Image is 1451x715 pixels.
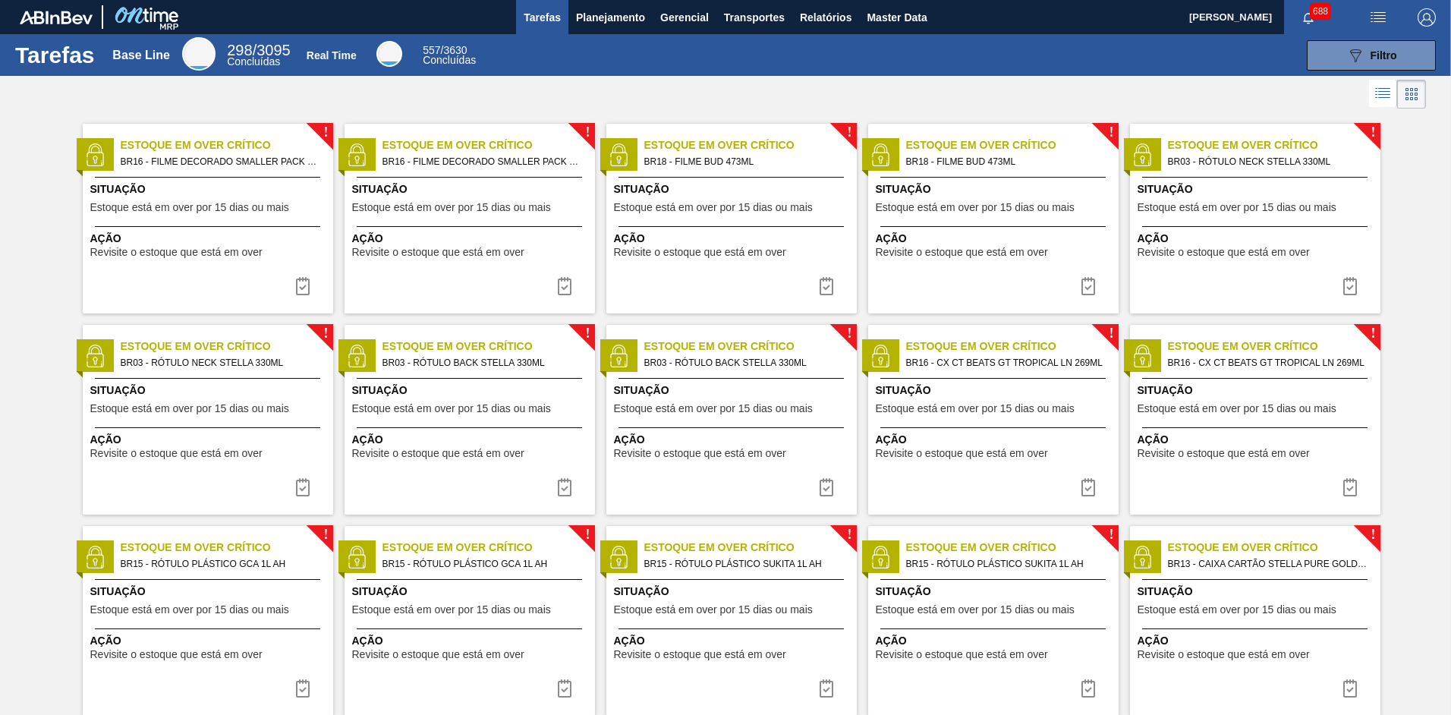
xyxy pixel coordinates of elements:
span: BR15 - RÓTULO PLÁSTICO GCA 1L AH [121,556,321,572]
span: Ação [352,432,591,448]
span: Estoque em Over Crítico [382,137,595,153]
span: Ação [352,231,591,247]
span: BR15 - RÓTULO PLÁSTICO GCA 1L AH [382,556,583,572]
span: Estoque em Over Crítico [121,540,333,556]
img: status [1131,345,1154,367]
span: Revisite o estoque que está em over [90,247,263,258]
span: Ação [1138,432,1377,448]
button: icon-task complete [1332,673,1368,704]
span: 298 [227,42,252,58]
button: icon-task complete [808,271,845,301]
button: icon-task complete [1332,271,1368,301]
span: Estoque está em over por 15 dias ou mais [614,202,813,213]
div: Completar tarefa: 30012070 [285,673,321,704]
span: Revisite o estoque que está em over [614,649,786,660]
button: icon-task complete [546,271,583,301]
span: ! [1371,328,1375,339]
span: Situação [352,383,591,398]
span: ! [1371,127,1375,138]
span: Planejamento [576,8,645,27]
div: Completar tarefa: 30012068 [546,472,583,502]
span: BR15 - RÓTULO PLÁSTICO SUKITA 1L AH [644,556,845,572]
span: Estoque está em over por 15 dias ou mais [1138,604,1336,616]
span: Estoque está em over por 15 dias ou mais [1138,403,1336,414]
span: BR03 - RÓTULO NECK STELLA 330ML [1168,153,1368,170]
img: TNhmsLtSVTkK8tSr43FrP2fwEKptu5GPRR3wAAAABJRU5ErkJggg== [20,11,93,24]
button: icon-task complete [285,271,321,301]
span: / 3095 [227,42,290,58]
span: Situação [90,383,329,398]
span: BR16 - FILME DECORADO SMALLER PACK 269ML [382,153,583,170]
img: status [345,143,368,166]
img: icon-task complete [556,277,574,295]
span: Tarefas [524,8,561,27]
span: Situação [876,181,1115,197]
img: Logout [1418,8,1436,27]
span: BR18 - FILME BUD 473ML [906,153,1106,170]
span: Situação [614,383,853,398]
div: Completar tarefa: 30012070 [546,673,583,704]
span: Estoque em Over Crítico [1168,540,1380,556]
div: Completar tarefa: 30012066 [1070,271,1106,301]
span: Revisite o estoque que está em over [1138,247,1310,258]
span: ! [585,529,590,540]
button: icon-task complete [285,673,321,704]
div: Real Time [376,41,402,67]
span: Situação [352,584,591,600]
span: Ação [90,231,329,247]
span: Ação [876,432,1115,448]
span: Relatórios [800,8,851,27]
span: Estoque está em over por 15 dias ou mais [352,403,551,414]
span: Estoque está em over por 15 dias ou mais [352,202,551,213]
span: ! [1109,328,1113,339]
span: Estoque em Over Crítico [906,339,1119,354]
span: Situação [352,181,591,197]
button: Filtro [1307,40,1436,71]
span: Situação [614,181,853,197]
img: icon-task complete [1079,277,1097,295]
span: / 3630 [423,44,467,56]
span: Revisite o estoque que está em over [876,247,1048,258]
img: icon-task complete [556,679,574,698]
button: icon-task complete [808,472,845,502]
img: status [1131,143,1154,166]
span: Revisite o estoque que está em over [352,448,524,459]
span: 688 [1310,3,1331,20]
span: Ação [90,633,329,649]
div: Completar tarefa: 30012067 [285,472,321,502]
span: Estoque está em over por 15 dias ou mais [90,403,289,414]
span: Concluídas [227,55,280,68]
span: Estoque está em over por 15 dias ou mais [876,604,1075,616]
div: Completar tarefa: 30012069 [1070,472,1106,502]
span: Estoque em Over Crítico [121,339,333,354]
span: Estoque está em over por 15 dias ou mais [1138,202,1336,213]
img: status [869,143,892,166]
span: 557 [423,44,440,56]
span: Situação [614,584,853,600]
span: Revisite o estoque que está em over [614,448,786,459]
img: status [607,546,630,569]
div: Completar tarefa: 30012065 [546,271,583,301]
span: Revisite o estoque que está em over [1138,649,1310,660]
span: Estoque em Over Crítico [382,540,595,556]
span: Ação [876,231,1115,247]
button: icon-task complete [285,472,321,502]
span: Estoque em Over Crítico [1168,339,1380,354]
span: Estoque em Over Crítico [382,339,595,354]
span: Filtro [1371,49,1397,61]
span: Revisite o estoque que está em over [90,649,263,660]
button: icon-task complete [546,673,583,704]
span: BR15 - RÓTULO PLÁSTICO SUKITA 1L AH [906,556,1106,572]
div: Completar tarefa: 30012068 [808,472,845,502]
span: ! [847,328,851,339]
div: Visão em Cards [1397,80,1426,109]
span: ! [323,127,328,138]
span: BR03 - RÓTULO BACK STELLA 330ML [644,354,845,371]
button: icon-task complete [1070,673,1106,704]
span: Situação [90,584,329,600]
span: ! [1371,529,1375,540]
button: icon-task complete [546,472,583,502]
div: Base Line [112,49,170,62]
span: Situação [876,383,1115,398]
span: Estoque em Over Crítico [906,540,1119,556]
